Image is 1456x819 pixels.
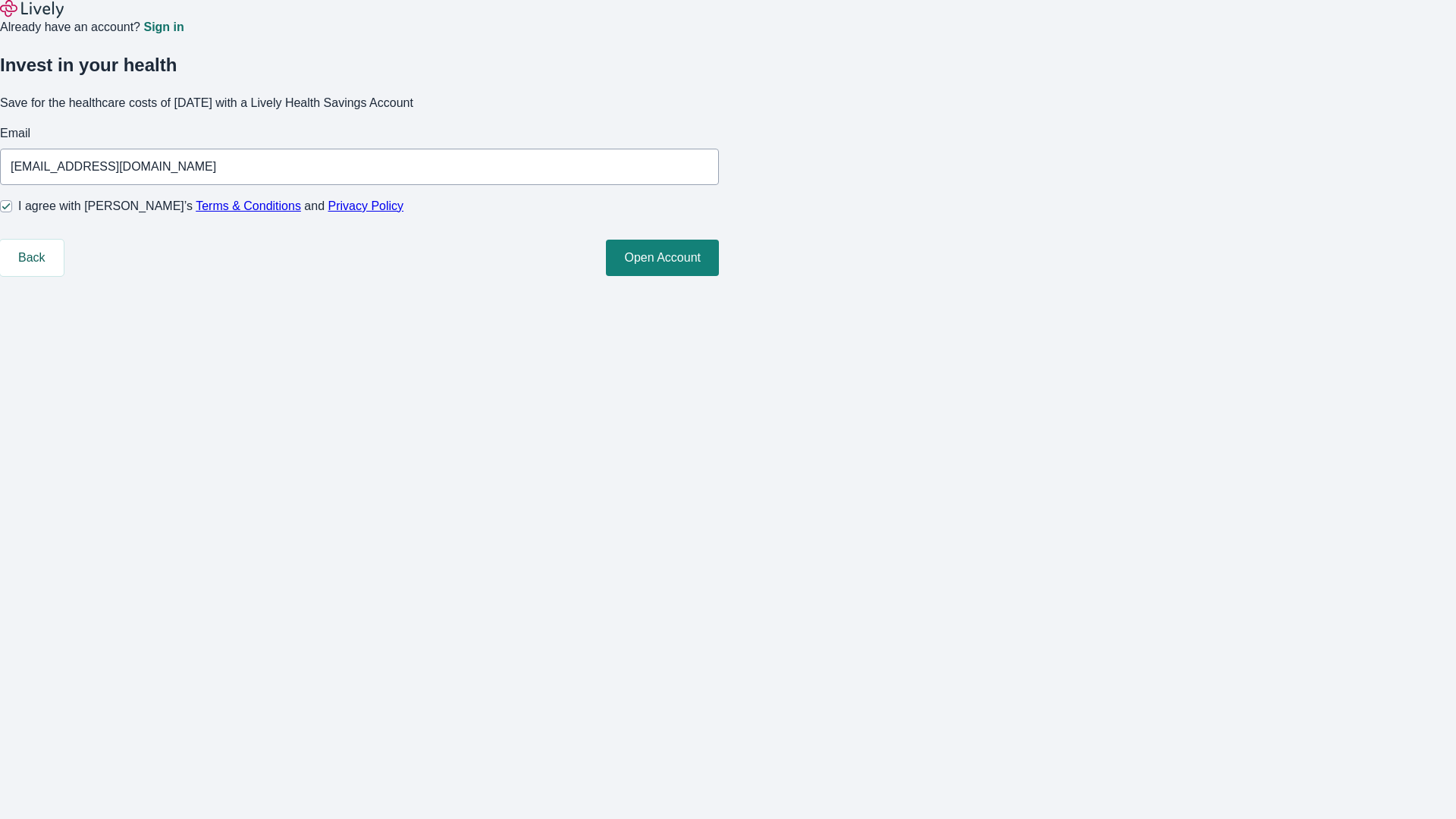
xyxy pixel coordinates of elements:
a: Sign in [143,21,184,33]
a: Privacy Policy [328,199,404,212]
button: Open Account [606,240,719,276]
a: Terms & Conditions [196,199,301,212]
span: I agree with [PERSON_NAME]’s and [18,197,403,215]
